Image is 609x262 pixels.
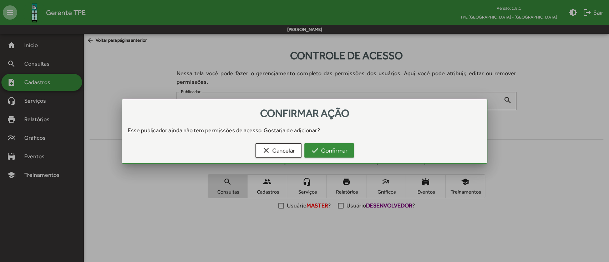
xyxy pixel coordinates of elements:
[311,144,347,157] span: Confirmar
[122,126,487,135] div: Esse publicador ainda não tem permissões de acesso. Gostaria de adicionar?
[260,107,349,119] span: Confirmar ação
[262,144,295,157] span: Cancelar
[255,143,301,158] button: Cancelar
[311,146,319,155] mat-icon: check
[304,143,354,158] button: Confirmar
[262,146,270,155] mat-icon: clear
